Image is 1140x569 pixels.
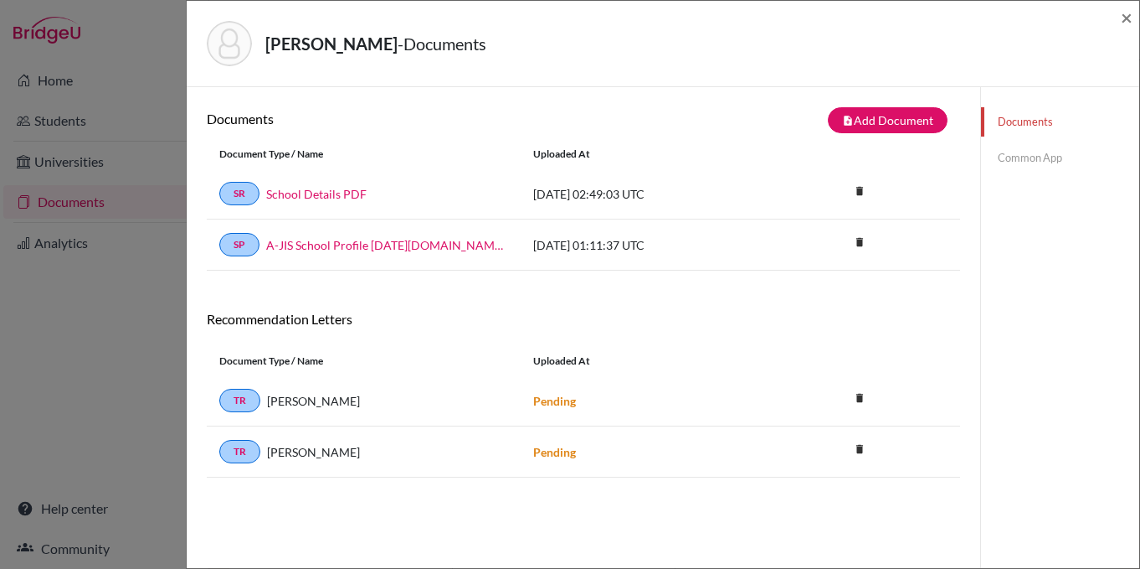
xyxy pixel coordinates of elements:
span: - Documents [398,34,486,54]
button: note_addAdd Document [828,107,947,133]
a: delete [847,388,872,411]
strong: Pending [533,394,576,408]
a: Common App [981,143,1139,173]
a: SP [219,233,259,256]
i: note_add [842,115,854,127]
i: delete [847,178,872,204]
i: delete [847,437,872,462]
a: TR [219,389,260,412]
a: School Details PDF [266,185,367,203]
a: SR [219,182,259,205]
span: [PERSON_NAME] [267,392,360,410]
div: [DATE] 01:11:37 UTC [521,236,772,254]
strong: Pending [533,445,576,459]
a: Documents [981,107,1139,137]
span: [PERSON_NAME] [267,443,360,461]
div: Uploaded at [521,354,772,369]
a: delete [847,181,872,204]
div: Document Type / Name [207,147,521,162]
i: delete [847,230,872,255]
div: Uploaded at [521,147,772,162]
div: [DATE] 02:49:03 UTC [521,185,772,203]
i: delete [847,385,872,411]
strong: [PERSON_NAME] [265,34,398,54]
a: TR [219,440,260,463]
a: A-JIS School Profile [DATE][DOMAIN_NAME][DATE]_wide [266,236,508,254]
div: Document Type / Name [207,354,521,369]
span: × [1121,5,1132,29]
button: Close [1121,8,1132,28]
a: delete [847,232,872,255]
a: delete [847,439,872,462]
h6: Documents [207,111,583,127]
h6: Recommendation Letters [207,311,960,327]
